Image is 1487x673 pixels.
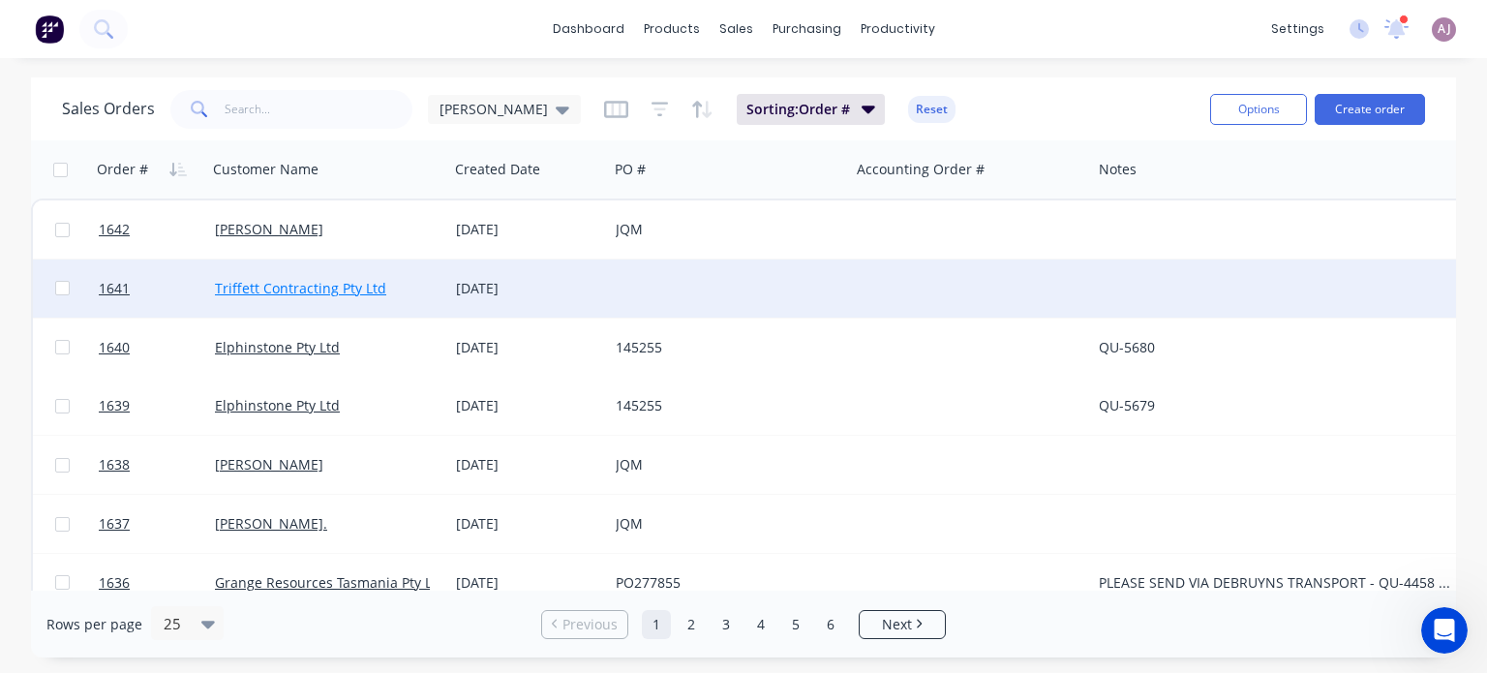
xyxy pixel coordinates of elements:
[616,455,831,474] div: JQM
[99,396,130,415] span: 1639
[215,279,386,297] a: Triffett Contracting Pty Ltd
[99,495,215,553] a: 1637
[99,436,215,494] a: 1638
[1099,396,1451,415] div: QU-5679
[99,319,215,377] a: 1640
[99,338,130,357] span: 1640
[781,610,810,639] a: Page 5
[215,338,340,356] a: Elphinstone Pty Ltd
[908,96,956,123] button: Reset
[99,377,215,435] a: 1639
[1315,94,1425,125] button: Create order
[215,514,327,533] a: [PERSON_NAME].
[1099,160,1137,179] div: Notes
[456,514,600,534] div: [DATE]
[1099,573,1451,593] div: PLEASE SEND VIA DEBRUYNS TRANSPORT - QU-4458 INV-12686
[616,220,831,239] div: JQM
[62,100,155,118] h1: Sales Orders
[642,610,671,639] a: Page 1 is your current page
[746,100,850,119] span: Sorting: Order #
[857,160,985,179] div: Accounting Order #
[616,338,831,357] div: 145255
[712,610,741,639] a: Page 3
[99,279,130,298] span: 1641
[215,396,340,414] a: Elphinstone Pty Ltd
[763,15,851,44] div: purchasing
[456,455,600,474] div: [DATE]
[616,396,831,415] div: 145255
[99,554,215,612] a: 1636
[456,573,600,593] div: [DATE]
[215,573,445,592] a: Grange Resources Tasmania Pty Ltd
[562,615,618,634] span: Previous
[99,573,130,593] span: 1636
[615,160,646,179] div: PO #
[456,279,600,298] div: [DATE]
[737,94,885,125] button: Sorting:Order #
[1210,94,1307,125] button: Options
[225,90,413,129] input: Search...
[542,615,627,634] a: Previous page
[456,220,600,239] div: [DATE]
[456,396,600,415] div: [DATE]
[456,338,600,357] div: [DATE]
[1261,15,1334,44] div: settings
[99,200,215,259] a: 1642
[860,615,945,634] a: Next page
[440,99,548,119] span: [PERSON_NAME]
[213,160,319,179] div: Customer Name
[215,220,323,238] a: [PERSON_NAME]
[543,15,634,44] a: dashboard
[851,15,945,44] div: productivity
[215,455,323,474] a: [PERSON_NAME]
[677,610,706,639] a: Page 2
[1421,607,1468,654] iframe: Intercom live chat
[99,514,130,534] span: 1637
[99,455,130,474] span: 1638
[882,615,912,634] span: Next
[1099,338,1451,357] div: QU-5680
[816,610,845,639] a: Page 6
[46,615,142,634] span: Rows per page
[616,573,831,593] div: PO277855
[746,610,775,639] a: Page 4
[99,260,215,318] a: 1641
[533,610,954,639] ul: Pagination
[1438,20,1451,38] span: AJ
[710,15,763,44] div: sales
[35,15,64,44] img: Factory
[634,15,710,44] div: products
[99,220,130,239] span: 1642
[97,160,148,179] div: Order #
[616,514,831,534] div: JQM
[455,160,540,179] div: Created Date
